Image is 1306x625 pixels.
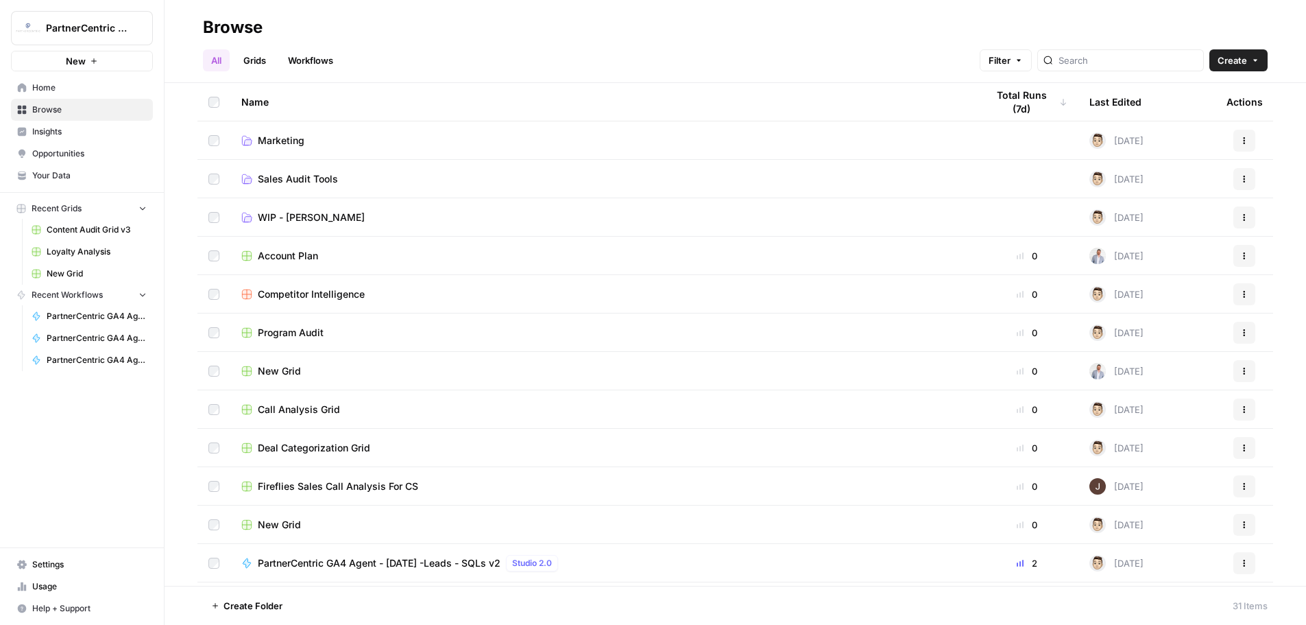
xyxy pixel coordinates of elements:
[258,403,340,416] span: Call Analysis Grid
[1089,286,1144,303] div: [DATE]
[258,364,301,378] span: New Grid
[1089,171,1106,187] img: j22vlec3s5as1jy706j54i2l8ae1
[241,364,965,378] a: New Grid
[25,327,153,349] a: PartnerCentric GA4 Agent - [DATE] -Leads - SQLs
[32,126,147,138] span: Insights
[25,349,153,371] a: PartnerCentric GA4 Agent - [DATE] -Leads - SQLsv
[987,441,1067,455] div: 0
[241,83,965,121] div: Name
[1089,286,1106,303] img: j22vlec3s5as1jy706j54i2l8ae1
[1089,132,1144,149] div: [DATE]
[32,580,147,593] span: Usage
[235,49,274,71] a: Grids
[1089,209,1144,226] div: [DATE]
[46,21,129,35] span: PartnerCentric Sales Tools
[11,77,153,99] a: Home
[258,172,338,186] span: Sales Audit Tools
[987,556,1067,570] div: 2
[47,246,147,258] span: Loyalty Analysis
[11,99,153,121] a: Browse
[241,555,965,571] a: PartnerCentric GA4 Agent - [DATE] -Leads - SQLs v2Studio 2.0
[258,211,365,224] span: WIP - [PERSON_NAME]
[1089,363,1144,379] div: [DATE]
[1089,363,1106,379] img: 4wh1dpupaenwwo9fczs84o9gkrws
[47,268,147,280] span: New Grid
[25,241,153,263] a: Loyalty Analysis
[241,441,965,455] a: Deal Categorization Grid
[241,134,965,148] a: Marketing
[11,285,153,305] button: Recent Workflows
[1089,171,1144,187] div: [DATE]
[32,169,147,182] span: Your Data
[11,143,153,165] a: Opportunities
[11,11,153,45] button: Workspace: PartnerCentric Sales Tools
[258,480,418,493] span: Fireflies Sales Call Analysis For CS
[1089,209,1106,226] img: j22vlec3s5as1jy706j54i2l8ae1
[47,310,147,322] span: PartnerCentric GA4 Agent
[32,82,147,94] span: Home
[1089,555,1106,571] img: j22vlec3s5as1jy706j54i2l8ae1
[203,16,263,38] div: Browse
[987,480,1067,493] div: 0
[241,326,965,340] a: Program Audit
[987,326,1067,340] div: 0
[1089,83,1141,121] div: Last Edited
[987,403,1067,416] div: 0
[47,224,147,236] span: Content Audit Grid v3
[1089,478,1106,495] img: j8vxd7ohxwivcv5h69ifebi77j1o
[241,172,965,186] a: Sales Audit Tools
[25,305,153,327] a: PartnerCentric GA4 Agent
[1089,248,1106,264] img: 4wh1dpupaenwwo9fczs84o9gkrws
[203,49,230,71] a: All
[66,54,86,68] span: New
[987,83,1067,121] div: Total Runs (7d)
[1089,132,1106,149] img: j22vlec3s5as1jy706j54i2l8ae1
[241,403,965,416] a: Call Analysis Grid
[1089,248,1144,264] div: [DATE]
[1089,517,1144,533] div: [DATE]
[980,49,1032,71] button: Filter
[11,554,153,576] a: Settings
[987,518,1067,532] div: 0
[11,165,153,187] a: Your Data
[1226,83,1263,121] div: Actions
[989,54,1011,67] span: Filter
[11,598,153,620] button: Help + Support
[25,219,153,241] a: Content Audit Grid v3
[1209,49,1268,71] button: Create
[1089,325,1106,341] img: j22vlec3s5as1jy706j54i2l8ae1
[1089,555,1144,571] div: [DATE]
[258,518,301,532] span: New Grid
[1089,401,1106,418] img: j22vlec3s5as1jy706j54i2l8ae1
[1233,599,1268,613] div: 31 Items
[32,202,82,215] span: Recent Grids
[32,104,147,116] span: Browse
[987,249,1067,263] div: 0
[32,289,103,301] span: Recent Workflows
[258,249,318,263] span: Account Plan
[11,198,153,219] button: Recent Grids
[203,595,291,617] button: Create Folder
[512,557,552,569] span: Studio 2.0
[241,287,965,301] a: Competitor Intelligence
[280,49,341,71] a: Workflows
[11,576,153,598] a: Usage
[1218,54,1247,67] span: Create
[258,134,304,148] span: Marketing
[16,16,40,40] img: PartnerCentric Sales Tools Logo
[1059,54,1198,67] input: Search
[258,556,500,570] span: PartnerCentric GA4 Agent - [DATE] -Leads - SQLs v2
[241,518,965,532] a: New Grid
[47,332,147,344] span: PartnerCentric GA4 Agent - [DATE] -Leads - SQLs
[25,263,153,285] a: New Grid
[987,287,1067,301] div: 0
[32,558,147,571] span: Settings
[11,51,153,71] button: New
[241,249,965,263] a: Account Plan
[11,121,153,143] a: Insights
[47,354,147,366] span: PartnerCentric GA4 Agent - [DATE] -Leads - SQLsv
[241,211,965,224] a: WIP - [PERSON_NAME]
[258,326,324,340] span: Program Audit
[987,364,1067,378] div: 0
[258,441,370,455] span: Deal Categorization Grid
